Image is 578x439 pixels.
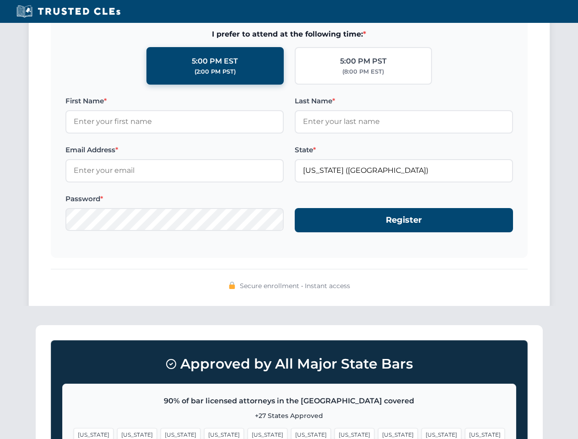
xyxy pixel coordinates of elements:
[65,193,284,204] label: Password
[74,395,505,407] p: 90% of bar licensed attorneys in the [GEOGRAPHIC_DATA] covered
[65,96,284,107] label: First Name
[340,55,387,67] div: 5:00 PM PST
[240,281,350,291] span: Secure enrollment • Instant access
[65,159,284,182] input: Enter your email
[194,67,236,76] div: (2:00 PM PST)
[65,110,284,133] input: Enter your first name
[295,159,513,182] input: Florida (FL)
[62,352,516,376] h3: Approved by All Major State Bars
[342,67,384,76] div: (8:00 PM EST)
[14,5,123,18] img: Trusted CLEs
[74,411,505,421] p: +27 States Approved
[295,208,513,232] button: Register
[65,28,513,40] span: I prefer to attend at the following time:
[228,282,236,289] img: 🔒
[295,96,513,107] label: Last Name
[192,55,238,67] div: 5:00 PM EST
[295,145,513,155] label: State
[295,110,513,133] input: Enter your last name
[65,145,284,155] label: Email Address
